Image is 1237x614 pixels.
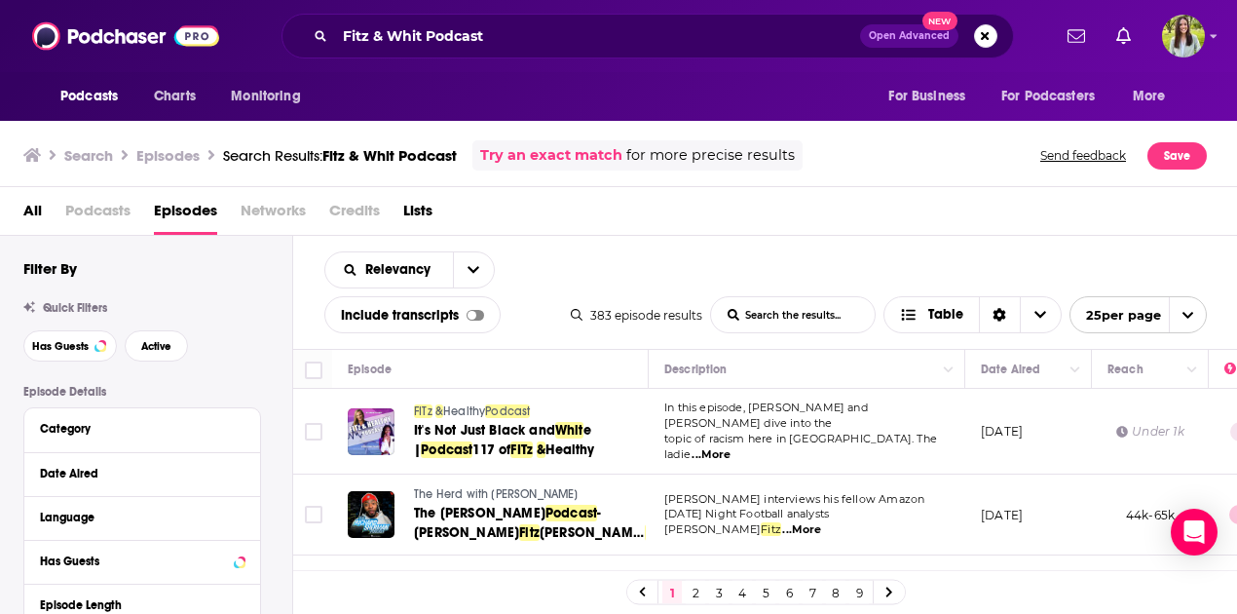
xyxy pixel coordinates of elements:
[928,308,963,322] span: Table
[40,467,232,480] div: Date Aired
[40,598,232,612] div: Episode Length
[443,404,485,418] span: Healthy
[664,492,924,506] span: [PERSON_NAME] interviews his fellow Amazon
[1162,15,1205,58] span: Logged in as meaghanyoungblood
[241,195,306,235] span: Networks
[421,441,472,458] span: Podcast
[1034,140,1132,171] button: Send feedback
[1162,15,1205,58] img: User Profile
[414,486,646,504] a: The Herd with [PERSON_NAME]
[922,12,957,30] span: New
[40,416,244,441] button: Category
[414,567,646,585] a: The Volume
[537,441,545,458] span: &
[335,20,860,52] input: Search podcasts, credits, & more...
[325,263,453,277] button: open menu
[348,358,392,381] div: Episode
[414,568,478,582] span: The Volume
[782,522,821,538] span: ...More
[981,358,1040,381] div: Date Aired
[125,330,188,362] button: Active
[365,263,437,277] span: Relevancy
[979,297,1020,332] div: Sort Direction
[1116,423,1183,440] div: Under 1k
[8,113,280,182] a: Explore the world’s largest selection of podcasts by categories, demographics, ratings, reviews, ...
[40,549,244,573] button: Has Guests
[709,581,729,604] a: 3
[1119,78,1190,115] button: open menu
[47,78,143,115] button: open menu
[664,358,727,381] div: Description
[540,524,645,541] span: [PERSON_NAME]
[981,423,1023,440] p: [DATE]
[860,24,958,48] button: Open AdvancedNew
[305,423,322,441] span: Toggle select row
[645,524,654,541] span: &
[626,144,795,167] span: for more precise results
[29,25,105,42] a: Back to Top
[154,83,196,110] span: Charts
[571,308,702,323] div: 383 episode results
[322,146,457,165] span: Fitz & Whit Podcast
[223,146,457,165] div: Search Results:
[40,422,232,436] div: Category
[23,330,117,362] button: Has Guests
[1133,83,1166,110] span: More
[761,522,781,536] span: Fitz
[875,78,990,115] button: open menu
[435,404,443,418] span: &
[23,385,261,399] p: Episode Details
[414,505,545,521] span: The [PERSON_NAME]
[472,441,510,458] span: 117 of
[888,83,965,110] span: For Business
[664,401,868,430] span: In this episode, [PERSON_NAME] and [PERSON_NAME] dive into the
[65,195,131,235] span: Podcasts
[414,404,432,418] span: FITz
[414,421,646,460] a: It's Not Just Black andWhite |Podcast117 ofFITz&Healthy
[485,404,530,418] span: Podcast
[826,581,845,604] a: 8
[329,195,380,235] span: Credits
[32,18,219,55] img: Podchaser - Follow, Share and Rate Podcasts
[414,422,591,458] span: e |
[414,403,646,421] a: FITz&HealthyPodcast
[1070,300,1161,330] span: 25 per page
[849,581,869,604] a: 9
[480,144,622,167] a: Try an exact match
[305,506,322,523] span: Toggle select row
[23,195,42,235] a: All
[1181,359,1204,382] button: Column Actions
[414,422,555,439] span: It's Not Just Black and
[1064,359,1087,382] button: Column Actions
[1162,15,1205,58] button: Show profile menu
[981,507,1023,523] p: [DATE]
[937,359,960,382] button: Column Actions
[403,195,432,235] a: Lists
[60,83,118,110] span: Podcasts
[803,581,822,604] a: 7
[324,296,501,333] div: Include transcripts
[869,31,950,41] span: Open Advanced
[1001,83,1095,110] span: For Podcasters
[40,555,228,568] div: Has Guests
[141,78,207,115] a: Charts
[223,146,457,165] a: Search Results:Fitz & Whit Podcast
[1069,296,1207,333] button: open menu
[662,581,682,604] a: 1
[1126,508,1175,522] span: 44k-65k
[8,8,284,25] div: Outline
[414,504,646,543] a: The [PERSON_NAME]Podcast- [PERSON_NAME]Fitz[PERSON_NAME]&
[40,461,244,485] button: Date Aired
[883,296,1062,333] button: Choose View
[64,146,113,165] h3: Search
[8,43,283,112] a: Podchaser is the world’s best podcast database and search engine – powering discovery for listene...
[217,78,325,115] button: open menu
[324,251,495,288] h2: Choose List sort
[32,341,89,352] span: Has Guests
[1060,19,1093,53] a: Show notifications dropdown
[154,195,217,235] a: Episodes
